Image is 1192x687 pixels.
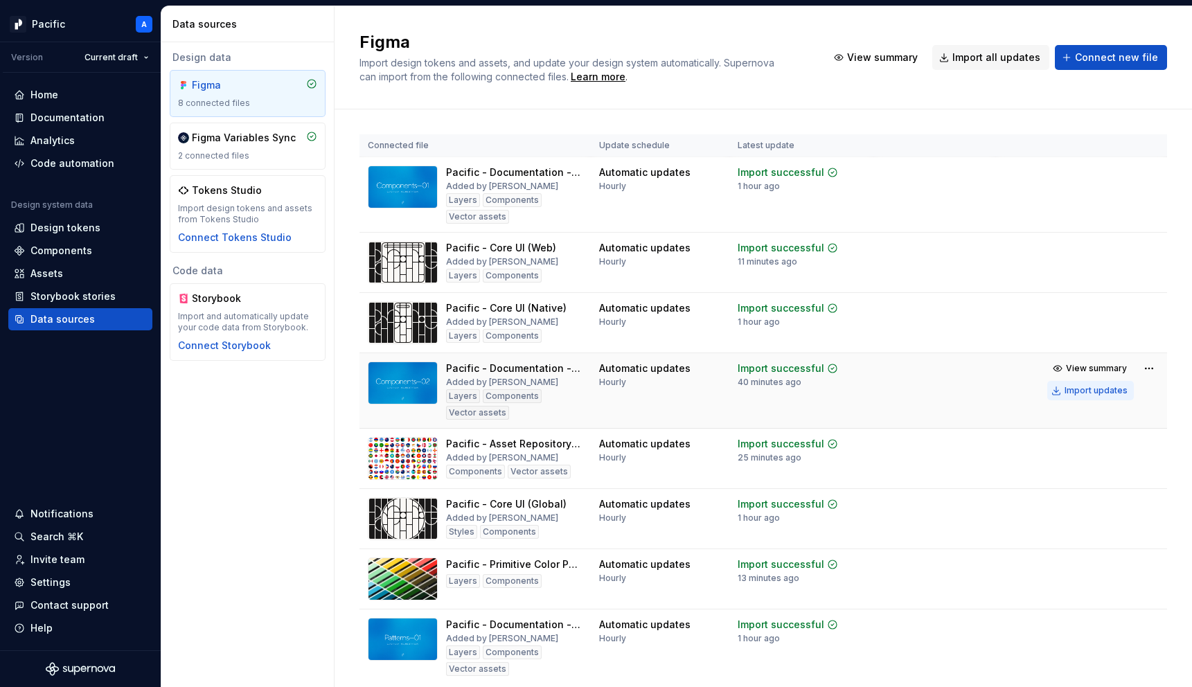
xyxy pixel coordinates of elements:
[571,70,625,84] a: Learn more
[46,662,115,676] svg: Supernova Logo
[847,51,918,64] span: View summary
[11,199,93,211] div: Design system data
[8,240,152,262] a: Components
[599,301,691,315] div: Automatic updates
[483,193,542,207] div: Components
[483,389,542,403] div: Components
[599,618,691,632] div: Automatic updates
[1075,51,1158,64] span: Connect new file
[32,17,65,31] div: Pacific
[446,193,480,207] div: Layers
[30,507,94,521] div: Notifications
[30,621,53,635] div: Help
[30,576,71,589] div: Settings
[30,267,63,280] div: Assets
[30,530,83,544] div: Search ⌘K
[729,134,873,157] th: Latest update
[738,452,801,463] div: 25 minutes ago
[446,574,480,588] div: Layers
[84,52,138,63] span: Current draft
[738,497,824,511] div: Import successful
[170,283,326,361] a: StorybookImport and automatically update your code data from Storybook.Connect Storybook
[738,437,824,451] div: Import successful
[738,512,780,524] div: 1 hour ago
[30,553,84,566] div: Invite team
[483,329,542,343] div: Components
[446,241,556,255] div: Pacific - Core UI (Web)
[483,574,542,588] div: Components
[599,316,626,328] div: Hourly
[483,269,542,283] div: Components
[446,557,582,571] div: Pacific - Primitive Color Palette
[3,9,158,39] button: PacificA
[359,31,810,53] h2: Figma
[827,45,927,70] button: View summary
[446,497,567,511] div: Pacific - Core UI (Global)
[30,134,75,148] div: Analytics
[8,548,152,571] a: Invite team
[178,98,317,109] div: 8 connected files
[599,166,691,179] div: Automatic updates
[446,181,558,192] div: Added by [PERSON_NAME]
[446,662,509,676] div: Vector assets
[8,262,152,285] a: Assets
[738,557,824,571] div: Import successful
[192,292,258,305] div: Storybook
[359,134,591,157] th: Connected file
[30,312,95,326] div: Data sources
[30,598,109,612] div: Contact support
[30,221,100,235] div: Design tokens
[192,78,258,92] div: Figma
[30,289,116,303] div: Storybook stories
[738,618,824,632] div: Import successful
[446,512,558,524] div: Added by [PERSON_NAME]
[591,134,729,157] th: Update schedule
[170,123,326,170] a: Figma Variables Sync2 connected files
[8,571,152,594] a: Settings
[170,264,326,278] div: Code data
[8,84,152,106] a: Home
[738,256,797,267] div: 11 minutes ago
[8,217,152,239] a: Design tokens
[569,72,628,82] span: .
[599,633,626,644] div: Hourly
[599,497,691,511] div: Automatic updates
[30,88,58,102] div: Home
[1047,359,1134,378] button: View summary
[178,231,292,244] button: Connect Tokens Studio
[172,17,328,31] div: Data sources
[30,111,105,125] div: Documentation
[8,594,152,616] button: Contact support
[599,241,691,255] div: Automatic updates
[8,308,152,330] a: Data sources
[8,152,152,175] a: Code automation
[599,362,691,375] div: Automatic updates
[599,512,626,524] div: Hourly
[1055,45,1167,70] button: Connect new file
[141,19,147,30] div: A
[178,150,317,161] div: 2 connected files
[1065,385,1128,396] div: Import updates
[738,316,780,328] div: 1 hour ago
[480,525,539,539] div: Components
[446,269,480,283] div: Layers
[446,406,509,420] div: Vector assets
[446,437,582,451] div: Pacific - Asset Repository (Flags)
[738,362,824,375] div: Import successful
[8,285,152,307] a: Storybook stories
[178,339,271,353] button: Connect Storybook
[932,45,1049,70] button: Import all updates
[170,175,326,253] a: Tokens StudioImport design tokens and assets from Tokens StudioConnect Tokens Studio
[446,452,558,463] div: Added by [PERSON_NAME]
[11,52,43,63] div: Version
[446,301,567,315] div: Pacific - Core UI (Native)
[738,241,824,255] div: Import successful
[446,645,480,659] div: Layers
[446,377,558,388] div: Added by [PERSON_NAME]
[446,166,582,179] div: Pacific - Documentation - Components 01
[192,184,262,197] div: Tokens Studio
[952,51,1040,64] span: Import all updates
[738,573,799,584] div: 13 minutes ago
